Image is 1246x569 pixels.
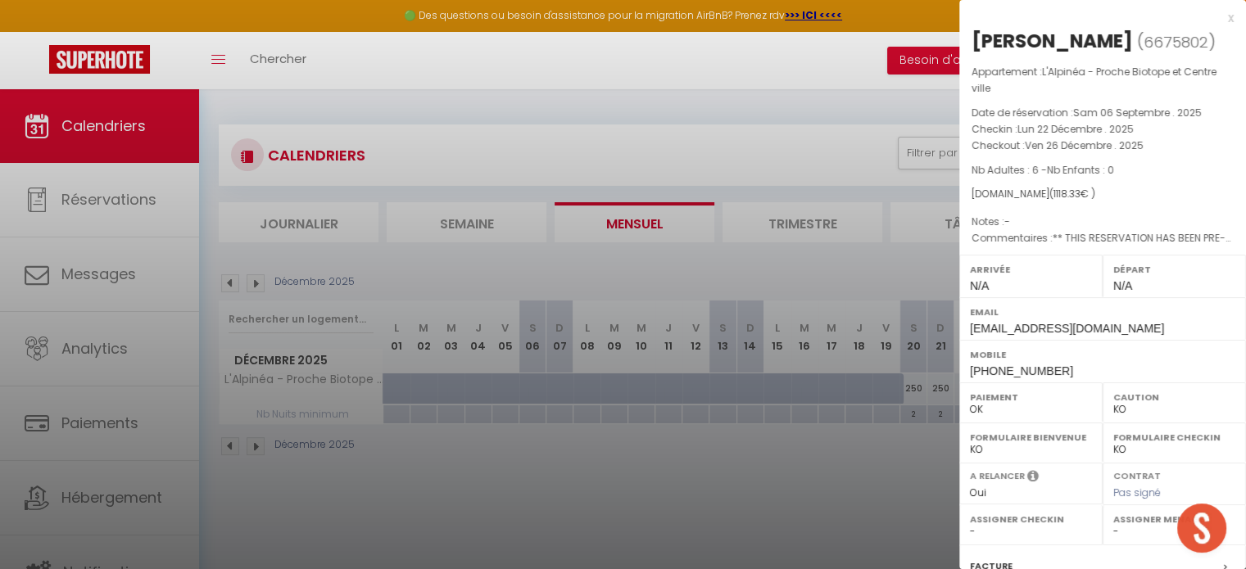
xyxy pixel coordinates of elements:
[1004,215,1010,228] span: -
[972,163,1114,177] span: Nb Adultes : 6 -
[970,304,1235,320] label: Email
[972,121,1234,138] p: Checkin :
[972,187,1234,202] div: [DOMAIN_NAME]
[970,511,1092,527] label: Assigner Checkin
[1073,106,1202,120] span: Sam 06 Septembre . 2025
[1017,122,1134,136] span: Lun 22 Décembre . 2025
[972,28,1133,54] div: [PERSON_NAME]
[1113,469,1161,480] label: Contrat
[972,230,1234,246] p: Commentaires :
[972,214,1234,230] p: Notes :
[1025,138,1144,152] span: Ven 26 Décembre . 2025
[1113,261,1235,278] label: Départ
[970,261,1092,278] label: Arrivée
[972,138,1234,154] p: Checkout :
[1027,469,1039,487] i: Sélectionner OUI si vous souhaiter envoyer les séquences de messages post-checkout
[1144,32,1208,52] span: 6675802
[970,346,1235,363] label: Mobile
[1053,187,1081,201] span: 1118.33
[970,429,1092,445] label: Formulaire Bienvenue
[970,279,989,292] span: N/A
[970,389,1092,405] label: Paiement
[972,64,1234,97] p: Appartement :
[970,322,1164,335] span: [EMAIL_ADDRESS][DOMAIN_NAME]
[1049,187,1095,201] span: ( € )
[972,105,1234,121] p: Date de réservation :
[1113,429,1235,445] label: Formulaire Checkin
[972,65,1217,95] span: L'Alpinéa - Proche Biotope et Centre ville
[1113,485,1161,499] span: Pas signé
[1177,504,1226,553] div: Ouvrir le chat
[1047,163,1114,177] span: Nb Enfants : 0
[1113,511,1235,527] label: Assigner Menage
[1113,279,1132,292] span: N/A
[970,469,1025,483] label: A relancer
[1113,389,1235,405] label: Caution
[1137,30,1216,53] span: ( )
[970,364,1073,377] span: [PHONE_NUMBER]
[959,8,1234,28] div: x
